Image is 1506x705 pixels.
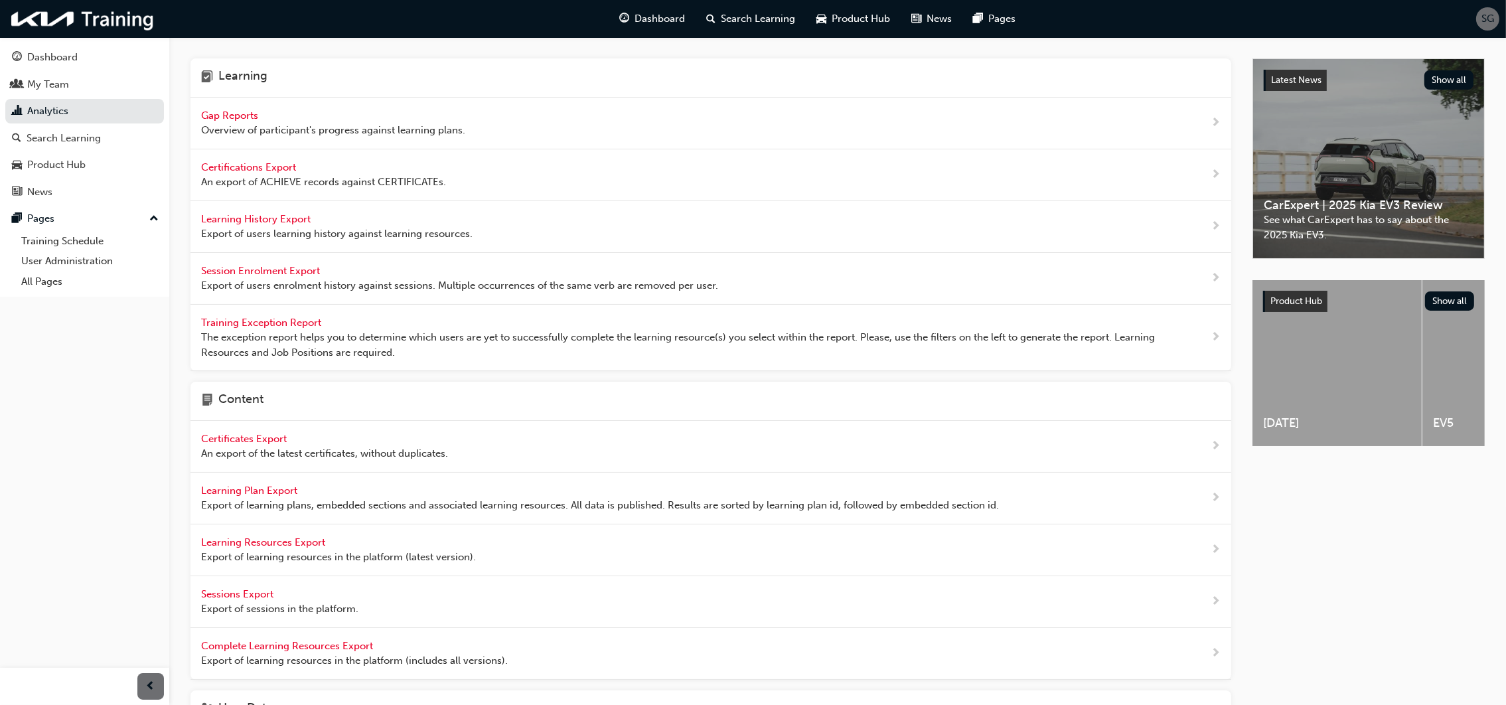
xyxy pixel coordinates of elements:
span: guage-icon [12,52,22,64]
div: News [27,185,52,200]
span: CarExpert | 2025 Kia EV3 Review [1264,198,1473,213]
span: search-icon [707,11,716,27]
a: Analytics [5,99,164,123]
a: Certifications Export An export of ACHIEVE records against CERTIFICATEs.next-icon [190,149,1231,201]
span: Product Hub [1270,295,1322,307]
span: next-icon [1211,542,1221,558]
span: Export of sessions in the platform. [201,601,358,617]
button: DashboardMy TeamAnalyticsSearch LearningProduct HubNews [5,42,164,206]
button: Show all [1425,291,1475,311]
span: car-icon [817,11,827,27]
div: Pages [27,211,54,226]
a: Dashboard [5,45,164,70]
span: learning-icon [201,69,213,86]
span: News [927,11,952,27]
button: Pages [5,206,164,231]
a: car-iconProduct Hub [806,5,901,33]
span: Training Exception Report [201,317,324,329]
a: guage-iconDashboard [609,5,696,33]
button: Show all [1424,70,1474,90]
a: search-iconSearch Learning [696,5,806,33]
span: Export of learning resources in the platform (latest version). [201,550,476,565]
a: Complete Learning Resources Export Export of learning resources in the platform (includes all ver... [190,628,1231,680]
span: Learning Plan Export [201,485,300,497]
span: news-icon [912,11,922,27]
span: next-icon [1211,115,1221,131]
span: Dashboard [635,11,686,27]
span: next-icon [1211,270,1221,287]
span: guage-icon [620,11,630,27]
span: Learning Resources Export [201,536,328,548]
button: SG [1476,7,1499,31]
a: My Team [5,72,164,97]
a: Latest NewsShow allCarExpert | 2025 Kia EV3 ReviewSee what CarExpert has to say about the 2025 Ki... [1252,58,1485,259]
a: Learning Plan Export Export of learning plans, embedded sections and associated learning resource... [190,473,1231,524]
a: Session Enrolment Export Export of users enrolment history against sessions. Multiple occurrences... [190,253,1231,305]
span: next-icon [1211,329,1221,346]
span: Session Enrolment Export [201,265,323,277]
span: Export of users enrolment history against sessions. Multiple occurrences of the same verb are rem... [201,278,718,293]
span: Learning History Export [201,213,313,225]
span: page-icon [201,392,213,410]
span: Pages [989,11,1016,27]
a: News [5,180,164,204]
a: Learning History Export Export of users learning history against learning resources.next-icon [190,201,1231,253]
span: next-icon [1211,167,1221,183]
a: Sessions Export Export of sessions in the platform.next-icon [190,576,1231,628]
span: next-icon [1211,218,1221,235]
a: Latest NewsShow all [1264,70,1473,91]
a: Training Exception Report The exception report helps you to determine which users are yet to succ... [190,305,1231,372]
span: The exception report helps you to determine which users are yet to successfully complete the lear... [201,330,1168,360]
span: Complete Learning Resources Export [201,640,376,652]
a: User Administration [16,251,164,272]
span: Export of learning resources in the platform (includes all versions). [201,653,508,668]
a: All Pages [16,272,164,292]
span: Search Learning [721,11,796,27]
div: Search Learning [27,131,101,146]
span: An export of ACHIEVE records against CERTIFICATEs. [201,175,446,190]
a: [DATE] [1252,280,1422,446]
img: kia-training [7,5,159,33]
a: Learning Resources Export Export of learning resources in the platform (latest version).next-icon [190,524,1231,576]
h4: Content [218,392,264,410]
a: Product HubShow all [1263,291,1474,312]
span: up-icon [149,210,159,228]
span: news-icon [12,187,22,198]
span: An export of the latest certificates, without duplicates. [201,446,448,461]
span: Sessions Export [201,588,276,600]
a: Search Learning [5,126,164,151]
span: Export of users learning history against learning resources. [201,226,473,242]
span: Certifications Export [201,161,299,173]
a: Product Hub [5,153,164,177]
span: car-icon [12,159,22,171]
span: Product Hub [832,11,891,27]
span: SG [1481,11,1494,27]
a: news-iconNews [901,5,963,33]
h4: Learning [218,69,267,86]
a: Gap Reports Overview of participant's progress against learning plans.next-icon [190,98,1231,149]
span: Latest News [1271,74,1321,86]
span: next-icon [1211,593,1221,610]
span: Gap Reports [201,110,261,121]
span: chart-icon [12,106,22,118]
span: pages-icon [12,213,22,225]
span: people-icon [12,79,22,91]
a: pages-iconPages [963,5,1027,33]
span: Certificates Export [201,433,289,445]
span: Overview of participant's progress against learning plans. [201,123,465,138]
span: next-icon [1211,438,1221,455]
span: See what CarExpert has to say about the 2025 Kia EV3. [1264,212,1473,242]
span: next-icon [1211,645,1221,662]
a: Certificates Export An export of the latest certificates, without duplicates.next-icon [190,421,1231,473]
div: Dashboard [27,50,78,65]
span: Export of learning plans, embedded sections and associated learning resources. All data is publis... [201,498,999,513]
a: Training Schedule [16,231,164,252]
span: next-icon [1211,490,1221,507]
div: My Team [27,77,69,92]
span: search-icon [12,133,21,145]
span: pages-icon [974,11,984,27]
div: Product Hub [27,157,86,173]
span: prev-icon [146,678,156,695]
